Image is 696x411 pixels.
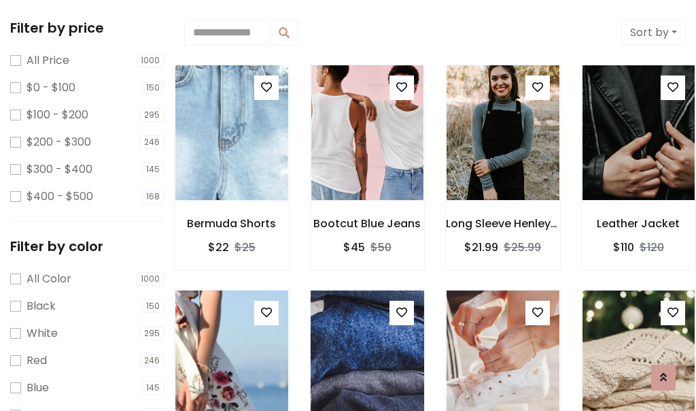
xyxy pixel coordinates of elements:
[234,240,256,255] del: $25
[142,163,164,176] span: 145
[464,241,498,254] h6: $21.99
[27,161,92,178] label: $300 - $400
[27,107,88,123] label: $100 - $200
[140,135,164,149] span: 246
[142,190,164,203] span: 168
[613,241,634,254] h6: $110
[504,240,541,255] del: $25.99
[27,52,69,69] label: All Price
[175,217,289,230] h6: Bermuda Shorts
[10,20,164,36] h5: Filter by price
[27,352,47,369] label: Red
[621,20,686,46] button: Sort by
[27,298,56,314] label: Black
[640,240,664,255] del: $120
[311,217,425,230] h6: Bootcut Blue Jeans
[27,380,49,396] label: Blue
[446,217,560,230] h6: Long Sleeve Henley T-Shirt
[208,241,229,254] h6: $22
[142,381,164,395] span: 145
[582,217,696,230] h6: Leather Jacket
[140,108,164,122] span: 295
[140,327,164,340] span: 295
[27,80,75,96] label: $0 - $100
[370,240,391,255] del: $50
[142,81,164,95] span: 150
[140,354,164,367] span: 246
[27,325,58,342] label: White
[27,134,91,150] label: $200 - $300
[142,299,164,313] span: 150
[27,271,71,287] label: All Color
[10,238,164,254] h5: Filter by color
[27,188,93,205] label: $400 - $500
[137,272,164,286] span: 1000
[137,54,164,67] span: 1000
[343,241,365,254] h6: $45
